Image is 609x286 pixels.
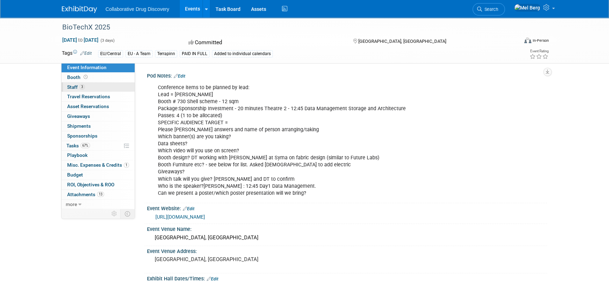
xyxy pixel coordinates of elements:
[67,74,89,80] span: Booth
[67,94,110,99] span: Travel Reservations
[62,37,99,43] span: [DATE] [DATE]
[77,37,84,43] span: to
[147,71,547,80] div: Pod Notes:
[67,113,90,119] span: Giveaways
[80,51,92,56] a: Edit
[100,38,115,43] span: (3 days)
[473,3,505,15] a: Search
[62,112,135,121] a: Giveaways
[147,203,547,212] div: Event Website:
[212,50,273,58] div: Added to individual calendars
[62,151,135,160] a: Playbook
[207,277,218,281] a: Edit
[67,192,104,197] span: Attachments
[67,162,129,168] span: Misc. Expenses & Credits
[62,190,135,199] a: Attachments13
[81,143,90,148] span: 67%
[62,121,135,131] a: Shipments
[62,6,97,13] img: ExhibitDay
[62,180,135,189] a: ROI, Objectives & ROO
[476,36,549,47] div: Event Format
[62,170,135,180] a: Budget
[482,7,498,12] span: Search
[147,224,547,233] div: Event Venue Name:
[67,104,109,109] span: Asset Reservations
[180,50,210,58] div: PAID IN FULL
[105,6,169,12] span: Collaborative Drug Discovery
[62,73,135,82] a: Booth
[155,256,306,262] pre: [GEOGRAPHIC_DATA], [GEOGRAPHIC_DATA]
[186,36,342,49] div: Committed
[147,246,547,255] div: Event Venue Address:
[532,38,549,43] div: In-Person
[147,273,547,282] div: Exhibit Hall Dates/Times:
[174,74,185,79] a: Edit
[152,232,542,243] div: [GEOGRAPHIC_DATA], [GEOGRAPHIC_DATA]
[62,200,135,209] a: more
[183,206,194,211] a: Edit
[98,50,123,58] div: EU/Central
[62,102,135,111] a: Asset Reservations
[126,50,153,58] div: EU - A Team
[108,209,121,218] td: Personalize Event Tab Strip
[62,131,135,141] a: Sponsorships
[62,49,92,58] td: Tags
[67,182,114,187] span: ROI, Objectives & ROO
[67,123,91,129] span: Shipments
[62,141,135,151] a: Tasks67%
[67,133,97,139] span: Sponsorships
[66,143,90,148] span: Tasks
[524,38,531,43] img: Format-Inperson.png
[514,4,540,12] img: Mel Berg
[79,84,85,89] span: 3
[530,49,549,53] div: Event Rating
[358,39,446,44] span: [GEOGRAPHIC_DATA], [GEOGRAPHIC_DATA]
[66,201,77,207] span: more
[62,82,135,92] a: Staff3
[67,84,85,90] span: Staff
[67,65,107,70] span: Event Information
[62,63,135,72] a: Event Information
[97,192,104,197] span: 13
[67,172,83,178] span: Budget
[153,81,470,200] div: Conference items to be planned by lead: Lead = [PERSON_NAME] Booth # 730 Shell scheme - 12 sqm Pa...
[82,74,89,80] span: Booth not reserved yet
[155,214,205,220] a: [URL][DOMAIN_NAME]
[67,152,88,158] span: Playbook
[62,92,135,101] a: Travel Reservations
[62,160,135,170] a: Misc. Expenses & Credits1
[121,209,135,218] td: Toggle Event Tabs
[155,50,177,58] div: Terrapinn
[60,21,507,34] div: BioTechX 2025
[124,162,129,168] span: 1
